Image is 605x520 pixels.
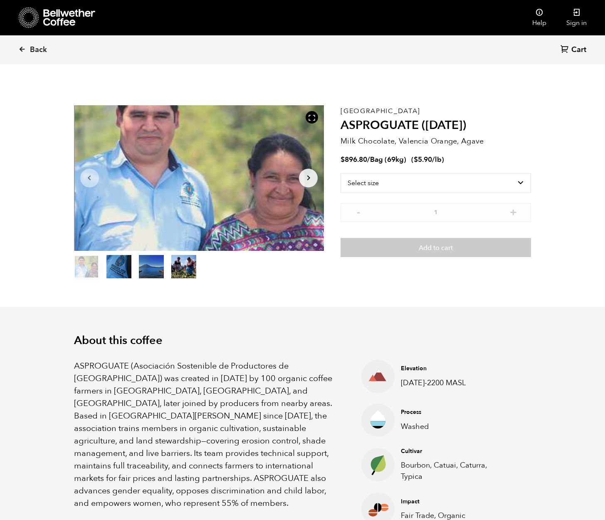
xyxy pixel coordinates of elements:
[341,238,531,257] button: Add to cart
[411,155,444,164] span: ( )
[401,421,504,432] p: Washed
[341,155,345,164] span: $
[401,364,504,373] h4: Elevation
[571,45,586,55] span: Cart
[401,377,504,389] p: [DATE]-2200 MASL
[367,155,370,164] span: /
[508,207,519,215] button: +
[401,408,504,416] h4: Process
[74,360,341,510] p: ASPROGUATE (Asociación Sostenible de Productores de [GEOGRAPHIC_DATA]) was created in [DATE] by 1...
[401,460,504,482] p: Bourbon, Catuai, Caturra, Typica
[30,45,47,55] span: Back
[414,155,432,164] bdi: 5.90
[561,45,588,56] a: Cart
[414,155,418,164] span: $
[341,136,531,147] p: Milk Chocolate, Valencia Orange, Agave
[432,155,442,164] span: /lb
[341,119,531,133] h2: ASPROGUATE ([DATE])
[74,334,531,347] h2: About this coffee
[353,207,363,215] button: -
[401,447,504,456] h4: Cultivar
[401,498,504,506] h4: Impact
[341,155,367,164] bdi: 896.80
[370,155,406,164] span: Bag (69kg)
